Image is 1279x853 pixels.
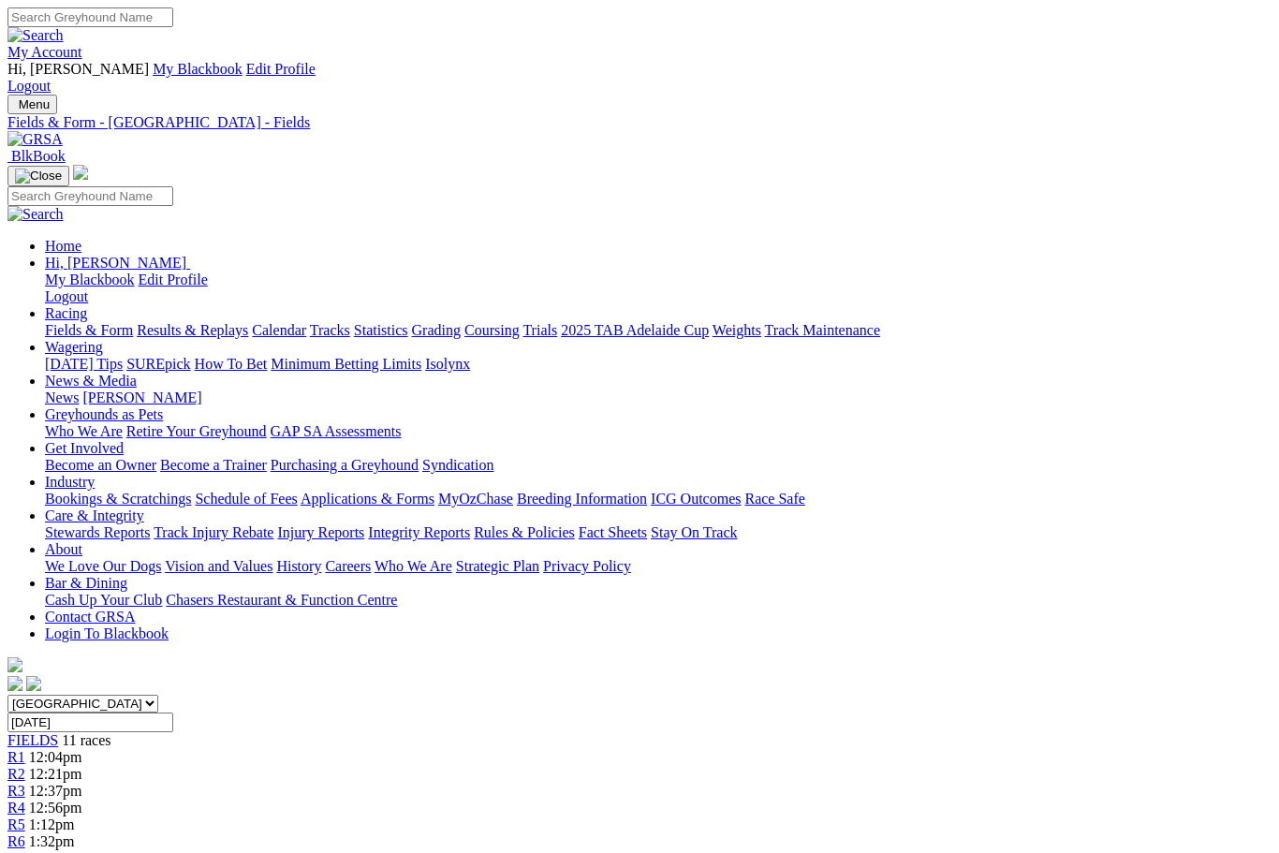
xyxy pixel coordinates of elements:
[438,491,513,507] a: MyOzChase
[7,713,173,732] input: Select date
[7,816,25,832] a: R5
[464,322,520,338] a: Coursing
[651,524,737,540] a: Stay On Track
[166,592,397,608] a: Chasers Restaurant & Function Centre
[165,558,272,574] a: Vision and Values
[126,423,267,439] a: Retire Your Greyhound
[7,766,25,782] a: R2
[15,169,62,184] img: Close
[73,165,88,180] img: logo-grsa-white.png
[82,390,201,405] a: [PERSON_NAME]
[354,322,408,338] a: Statistics
[195,356,268,372] a: How To Bet
[7,78,51,94] a: Logout
[517,491,647,507] a: Breeding Information
[45,305,87,321] a: Racing
[7,114,1272,131] a: Fields & Form - [GEOGRAPHIC_DATA] - Fields
[325,558,371,574] a: Careers
[7,800,25,816] a: R4
[7,95,57,114] button: Toggle navigation
[7,833,25,849] a: R6
[7,657,22,672] img: logo-grsa-white.png
[425,356,470,372] a: Isolynx
[45,592,162,608] a: Cash Up Your Club
[45,322,1272,339] div: Racing
[45,524,1272,541] div: Care & Integrity
[310,322,350,338] a: Tracks
[522,322,557,338] a: Trials
[45,507,144,523] a: Care & Integrity
[45,238,81,254] a: Home
[277,524,364,540] a: Injury Reports
[7,61,149,77] span: Hi, [PERSON_NAME]
[7,148,66,164] a: BlkBook
[45,423,1272,440] div: Greyhounds as Pets
[7,676,22,691] img: facebook.svg
[271,423,402,439] a: GAP SA Assessments
[139,272,208,287] a: Edit Profile
[45,457,1272,474] div: Get Involved
[45,609,135,625] a: Contact GRSA
[7,61,1272,95] div: My Account
[7,27,64,44] img: Search
[45,440,124,456] a: Get Involved
[45,457,156,473] a: Become an Owner
[45,541,82,557] a: About
[45,255,190,271] a: Hi, [PERSON_NAME]
[45,390,79,405] a: News
[62,732,110,748] span: 11 races
[765,322,880,338] a: Track Maintenance
[153,61,243,77] a: My Blackbook
[561,322,709,338] a: 2025 TAB Adelaide Cup
[744,491,804,507] a: Race Safe
[375,558,452,574] a: Who We Are
[301,491,434,507] a: Applications & Forms
[7,7,173,27] input: Search
[579,524,647,540] a: Fact Sheets
[45,255,186,271] span: Hi, [PERSON_NAME]
[45,272,135,287] a: My Blackbook
[7,44,82,60] a: My Account
[45,356,123,372] a: [DATE] Tips
[137,322,248,338] a: Results & Replays
[45,474,95,490] a: Industry
[154,524,273,540] a: Track Injury Rebate
[276,558,321,574] a: History
[651,491,741,507] a: ICG Outcomes
[45,356,1272,373] div: Wagering
[195,491,297,507] a: Schedule of Fees
[45,524,150,540] a: Stewards Reports
[422,457,493,473] a: Syndication
[368,524,470,540] a: Integrity Reports
[45,373,137,389] a: News & Media
[45,491,1272,507] div: Industry
[271,457,419,473] a: Purchasing a Greyhound
[45,272,1272,305] div: Hi, [PERSON_NAME]
[126,356,190,372] a: SUREpick
[7,131,63,148] img: GRSA
[29,766,82,782] span: 12:21pm
[7,186,173,206] input: Search
[7,783,25,799] a: R3
[45,339,103,355] a: Wagering
[7,749,25,765] a: R1
[713,322,761,338] a: Weights
[29,749,82,765] span: 12:04pm
[543,558,631,574] a: Privacy Policy
[45,288,88,304] a: Logout
[456,558,539,574] a: Strategic Plan
[29,816,75,832] span: 1:12pm
[45,491,191,507] a: Bookings & Scratchings
[45,423,123,439] a: Who We Are
[29,783,82,799] span: 12:37pm
[271,356,421,372] a: Minimum Betting Limits
[246,61,316,77] a: Edit Profile
[7,732,58,748] a: FIELDS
